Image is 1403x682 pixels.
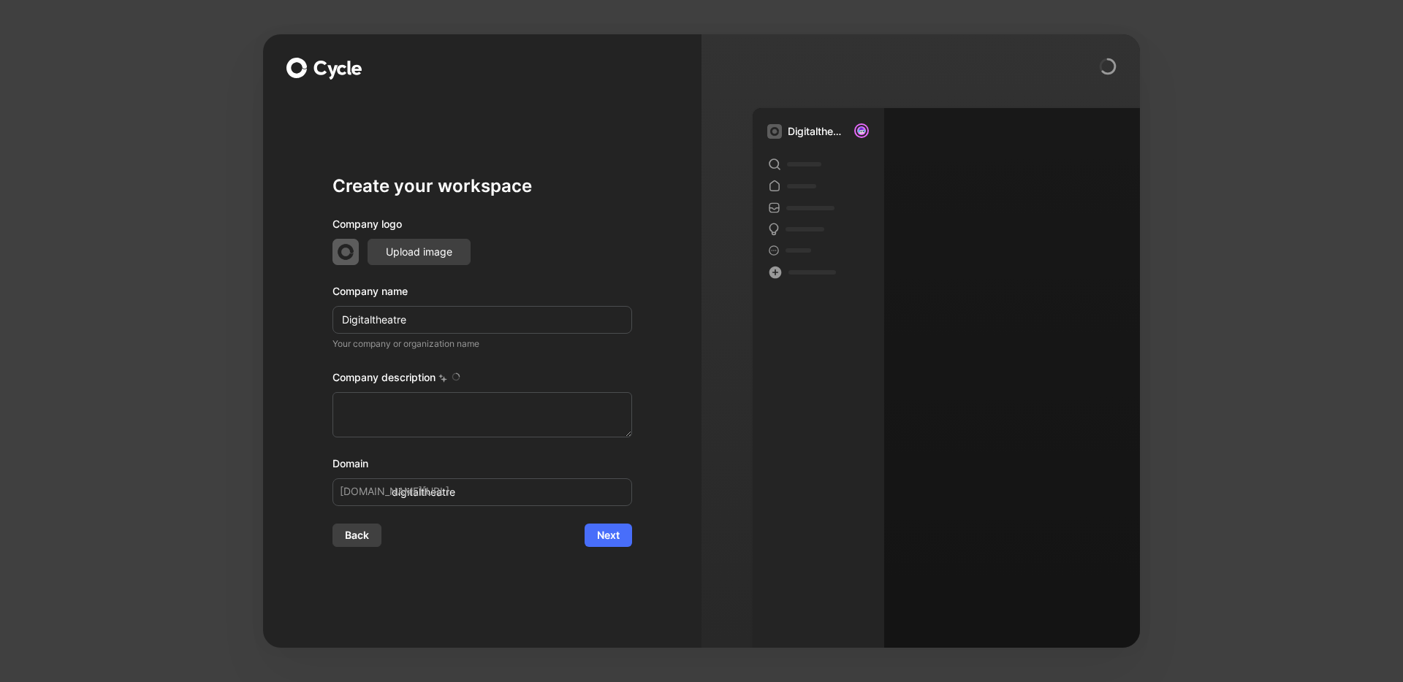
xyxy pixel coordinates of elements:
div: Digitaltheatre [788,123,842,140]
img: workspace-default-logo-wX5zAyuM.png [767,124,782,139]
div: Company description [332,369,632,392]
img: avatar [856,125,867,137]
span: [DOMAIN_NAME][URL] [340,483,449,500]
div: Company name [332,283,632,300]
button: Next [585,524,632,547]
button: Back [332,524,381,547]
button: Upload image [368,239,471,265]
img: workspace-default-logo-wX5zAyuM.png [332,239,359,265]
span: Upload image [386,243,452,261]
span: Next [597,526,620,544]
div: Company logo [332,215,632,239]
p: Your company or organization name [332,337,632,351]
span: Back [345,526,369,544]
input: Example [332,306,632,334]
h1: Create your workspace [332,175,632,198]
div: Domain [332,455,632,472]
